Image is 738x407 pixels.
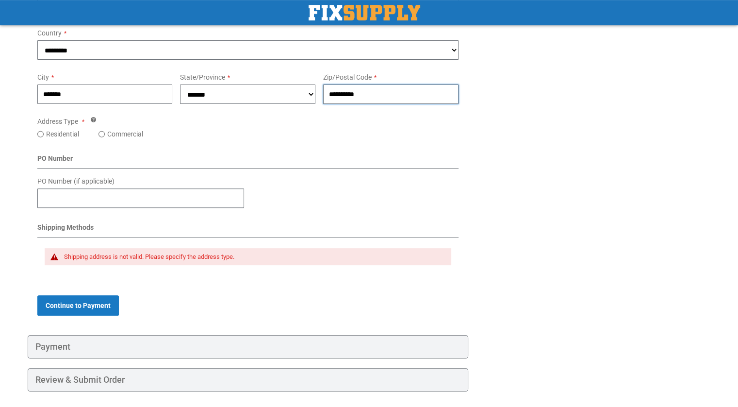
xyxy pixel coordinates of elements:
[309,5,420,20] img: Fix Industrial Supply
[28,368,469,391] div: Review & Submit Order
[28,335,469,358] div: Payment
[323,73,372,81] span: Zip/Postal Code
[180,73,225,81] span: State/Province
[37,29,62,37] span: Country
[37,118,78,125] span: Address Type
[46,129,79,139] label: Residential
[64,253,442,261] div: Shipping address is not valid. Please specify the address type.
[37,295,119,316] button: Continue to Payment
[107,129,143,139] label: Commercial
[37,222,459,237] div: Shipping Methods
[37,177,115,185] span: PO Number (if applicable)
[46,302,111,309] span: Continue to Payment
[37,73,49,81] span: City
[309,5,420,20] a: store logo
[37,153,459,169] div: PO Number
